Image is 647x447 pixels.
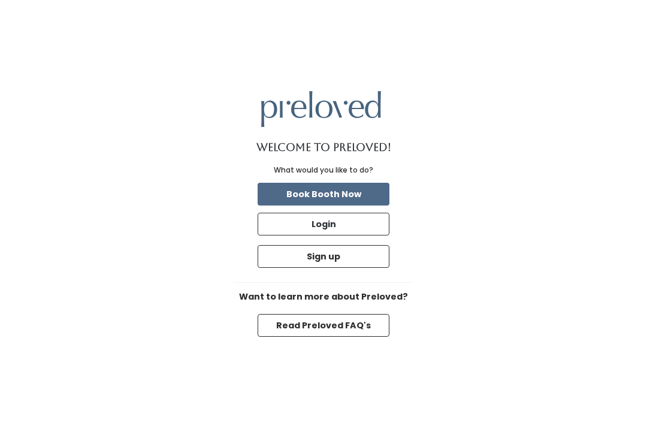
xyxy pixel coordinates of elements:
a: Login [255,210,392,238]
button: Read Preloved FAQ's [258,314,389,337]
a: Sign up [255,243,392,270]
h1: Welcome to Preloved! [256,141,391,153]
button: Sign up [258,245,389,268]
img: preloved logo [261,91,381,126]
button: Book Booth Now [258,183,389,206]
h6: Want to learn more about Preloved? [234,292,413,302]
button: Login [258,213,389,235]
div: What would you like to do? [274,165,373,176]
